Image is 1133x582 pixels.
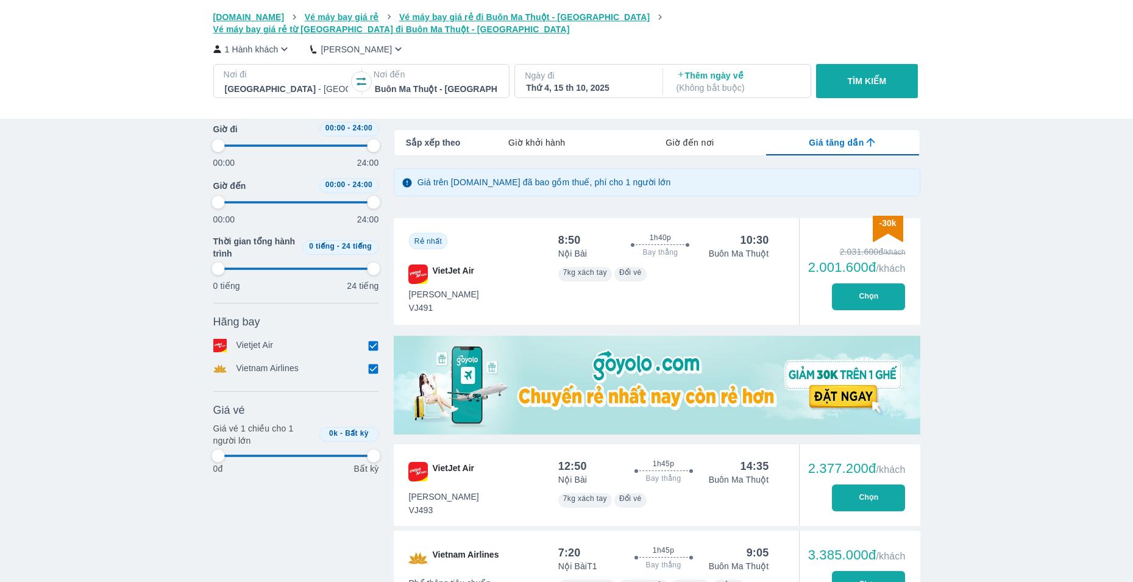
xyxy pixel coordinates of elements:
[305,12,379,22] span: Vé máy bay giá rẻ
[414,237,442,246] span: Rẻ nhất
[832,283,905,310] button: Chọn
[666,137,714,149] span: Giờ đến nơi
[408,462,428,481] img: VJ
[747,545,769,560] div: 9:05
[709,247,769,260] p: Buôn Ma Thuột
[526,82,649,94] div: Thứ 4, 15 th 10, 2025
[650,233,671,243] span: 1h40p
[876,551,905,561] span: /khách
[433,548,499,568] span: Vietnam Airlines
[808,461,906,476] div: 2.377.200đ
[558,545,581,560] div: 7:20
[876,263,905,274] span: /khách
[460,130,919,155] div: lab API tabs example
[213,123,238,135] span: Giờ đi
[558,560,597,572] p: Nội Bài T1
[525,69,650,82] p: Ngày đi
[325,124,346,132] span: 00:00
[213,11,920,35] nav: breadcrumb
[677,69,800,94] p: Thêm ngày về
[619,494,642,503] span: Đổi vé
[417,176,671,188] p: Giá trên [DOMAIN_NAME] đã bao gồm thuế, phí cho 1 người lớn
[873,216,903,242] img: discount
[433,462,474,481] span: VietJet Air
[213,43,291,55] button: 1 Hành khách
[353,463,378,475] p: Bất kỳ
[709,560,769,572] p: Buôn Ma Thuột
[347,280,378,292] p: 24 tiếng
[563,268,607,277] span: 7kg xách tay
[394,336,920,435] img: media-0
[808,260,906,275] div: 2.001.600đ
[213,213,235,225] p: 00:00
[876,464,905,475] span: /khách
[409,491,479,503] span: [PERSON_NAME]
[352,180,372,189] span: 24:00
[409,504,479,516] span: VJ493
[213,463,223,475] p: 0đ
[213,280,240,292] p: 0 tiếng
[352,124,372,132] span: 24:00
[406,137,461,149] span: Sắp xếp theo
[808,246,906,258] div: 2.031.600đ
[345,429,369,438] span: Bất kỳ
[329,429,338,438] span: 0k
[374,68,499,80] p: Nơi đến
[213,180,246,192] span: Giờ đến
[832,484,905,511] button: Chọn
[653,545,674,555] span: 1h45p
[357,157,379,169] p: 24:00
[508,137,565,149] span: Giờ khởi hành
[809,137,864,149] span: Giá tăng dần
[347,124,350,132] span: -
[310,43,405,55] button: [PERSON_NAME]
[213,314,260,329] span: Hãng bay
[848,75,887,87] p: TÌM KIẾM
[337,242,339,250] span: -
[321,43,392,55] p: [PERSON_NAME]
[816,64,918,98] button: TÌM KIẾM
[433,264,474,284] span: VietJet Air
[653,459,674,469] span: 1h45p
[879,218,896,228] span: -30k
[213,157,235,169] p: 00:00
[340,429,343,438] span: -
[224,68,349,80] p: Nơi đi
[213,235,297,260] span: Thời gian tổng hành trình
[342,242,372,250] span: 24 tiếng
[325,180,346,189] span: 00:00
[213,12,285,22] span: [DOMAIN_NAME]
[740,233,769,247] div: 10:30
[558,247,587,260] p: Nội Bài
[677,82,800,94] p: ( Không bắt buộc )
[408,548,428,568] img: VN
[563,494,607,503] span: 7kg xách tay
[558,474,587,486] p: Nội Bài
[558,233,581,247] div: 8:50
[347,180,350,189] span: -
[408,264,428,284] img: VJ
[619,268,642,277] span: Đổi vé
[225,43,279,55] p: 1 Hành khách
[236,339,274,352] p: Vietjet Air
[236,362,299,375] p: Vietnam Airlines
[357,213,379,225] p: 24:00
[213,403,245,417] span: Giá vé
[213,24,570,34] span: Vé máy bay giá rẻ từ [GEOGRAPHIC_DATA] đi Buôn Ma Thuột - [GEOGRAPHIC_DATA]
[709,474,769,486] p: Buôn Ma Thuột
[740,459,769,474] div: 14:35
[409,302,479,314] span: VJ491
[409,288,479,300] span: [PERSON_NAME]
[558,459,587,474] div: 12:50
[309,242,335,250] span: 0 tiếng
[213,422,314,447] p: Giá vé 1 chiều cho 1 người lớn
[399,12,650,22] span: Vé máy bay giá rẻ đi Buôn Ma Thuột - [GEOGRAPHIC_DATA]
[808,548,906,562] div: 3.385.000đ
